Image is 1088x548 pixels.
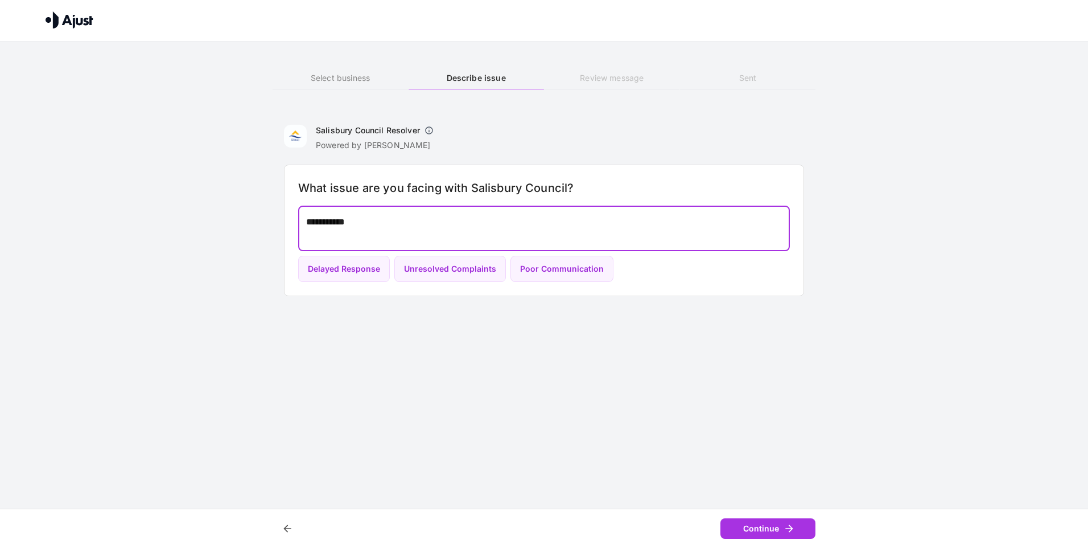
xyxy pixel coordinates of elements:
h6: Describe issue [409,72,544,84]
h6: Select business [273,72,408,84]
button: Poor Communication [510,256,613,283]
h6: What issue are you facing with Salisbury Council? [298,179,790,197]
button: Delayed Response [298,256,390,283]
p: Powered by [PERSON_NAME] [316,140,438,151]
button: Continue [720,518,815,539]
button: Unresolved Complaints [394,256,506,283]
h6: Review message [544,72,679,84]
h6: Sent [680,72,815,84]
img: Ajust [46,11,93,28]
h6: Salisbury Council Resolver [316,125,420,136]
img: Salisbury Council [284,125,307,148]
